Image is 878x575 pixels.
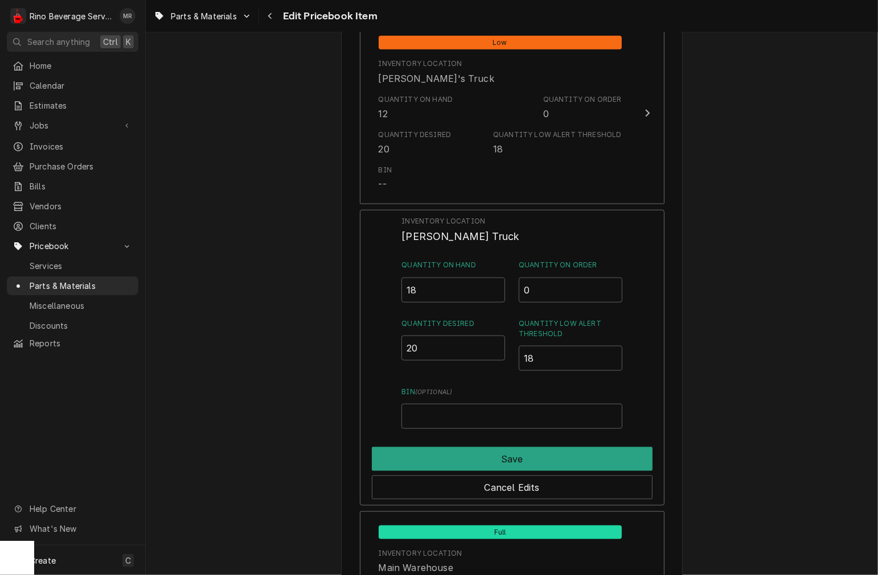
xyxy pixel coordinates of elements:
span: Inventory Location [401,216,622,226]
label: Quantity Low Alert Threshold [519,318,622,339]
div: Quantity Desired [401,318,505,371]
span: Create [30,556,56,565]
span: Full [379,526,622,539]
div: Rino Beverage Service's Avatar [10,8,26,24]
div: Button Group Row [372,471,653,499]
div: Bin [379,165,392,191]
div: Quantity on Hand [401,260,505,302]
span: Parts & Materials [30,280,133,292]
div: Quantity Low Alert Threshold [493,130,621,140]
span: Ctrl [103,36,118,48]
div: Location [379,548,462,574]
div: R [10,8,26,24]
button: Cancel Edits [372,475,653,499]
div: Inventory Location [401,216,622,244]
span: Discounts [30,320,133,332]
span: Home [30,60,133,72]
button: Search anythingCtrlK [7,32,138,52]
div: Main Warehouse [379,561,453,574]
a: Home [7,56,138,75]
div: [PERSON_NAME]'s Truck [379,72,494,85]
div: Rino Beverage Service [30,10,113,22]
div: Quantity on Order [543,94,622,105]
a: Services [7,257,138,275]
a: Vendors [7,197,138,216]
label: Bin [401,387,622,397]
div: 12 [379,107,388,121]
span: Parts & Materials [171,10,237,22]
span: Calendar [30,80,133,92]
a: Purchase Orders [7,157,138,176]
div: 20 [379,142,389,156]
div: -- [379,177,387,191]
span: Purchase Orders [30,160,133,172]
span: Inventory Location [401,229,622,244]
a: Go to Pricebook [7,237,138,255]
div: Full [379,524,622,539]
div: Inventory Location [379,548,462,559]
div: 0 [543,107,549,121]
div: Button Group [372,442,653,499]
div: Bin [401,387,622,429]
span: ( optional ) [415,388,453,396]
label: Quantity on Order [519,260,622,270]
span: Bills [30,180,133,192]
a: Go to Jobs [7,116,138,135]
div: 18 [493,142,503,156]
div: Quantity on Hand [379,94,453,105]
div: Quantity on Order [519,260,622,302]
div: Location [379,59,494,85]
div: Low [379,35,622,49]
span: K [126,36,131,48]
button: Update Inventory Level [360,22,664,204]
div: MR [120,8,136,24]
div: Inventory Level Edit Form [401,216,622,429]
span: Estimates [30,100,133,111]
a: Go to Parts & Materials [149,7,256,26]
span: Edit Pricebook Item [280,9,378,24]
div: Quantity on Hand [379,94,453,121]
a: Bills [7,177,138,196]
span: Services [30,260,133,272]
span: Pricebook [30,240,116,252]
label: Quantity Desired [401,318,505,329]
span: Invoices [30,140,133,152]
a: Go to Help Center [7,499,138,518]
a: Calendar [7,76,138,95]
div: Button Group Row [372,442,653,471]
label: Quantity on Hand [401,260,505,270]
span: Low [379,36,622,49]
span: [PERSON_NAME] Truck [401,230,519,242]
span: Reports [30,337,133,349]
div: Melissa Rinehart's Avatar [120,8,136,24]
a: Reports [7,334,138,353]
span: Jobs [30,119,116,131]
div: Quantity Low Alert Threshold [493,130,621,156]
a: Estimates [7,96,138,115]
div: Bin [379,165,392,175]
a: Clients [7,217,138,235]
button: Navigate back [261,7,280,25]
span: C [125,555,131,566]
a: Discounts [7,316,138,335]
div: Quantity Desired [379,130,452,140]
span: Vendors [30,200,133,212]
div: Quantity Low Alert Threshold [519,318,622,371]
span: Search anything [27,36,90,48]
span: What's New [30,523,132,535]
a: Invoices [7,137,138,156]
div: Quantity on Order [543,94,622,121]
span: Miscellaneous [30,300,133,312]
div: Quantity Desired [379,130,452,156]
button: Save [372,447,653,471]
a: Parts & Materials [7,276,138,295]
span: Help Center [30,503,132,515]
a: Miscellaneous [7,296,138,315]
span: Clients [30,220,133,232]
div: Inventory Location [379,59,462,69]
a: Go to What's New [7,519,138,538]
